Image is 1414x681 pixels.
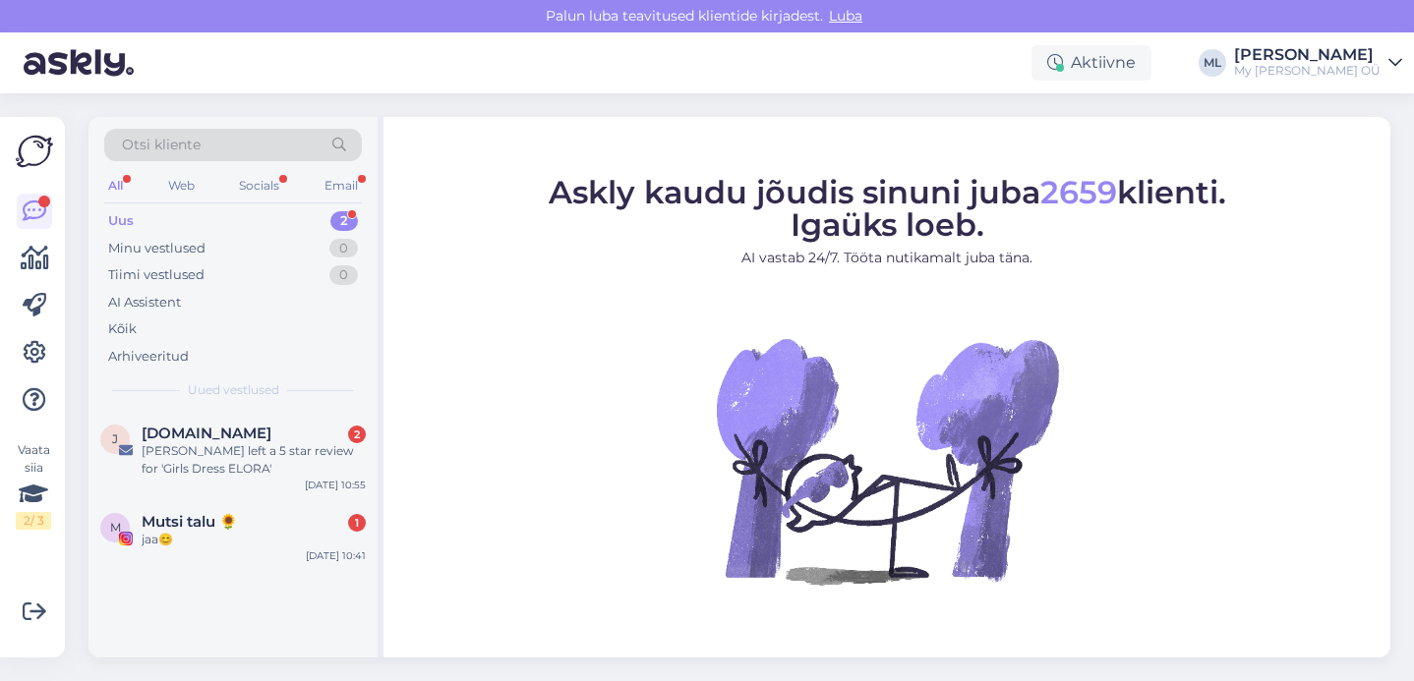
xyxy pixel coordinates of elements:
[1234,63,1381,79] div: My [PERSON_NAME] OÜ
[142,513,238,531] span: Mutsi talu 🌻
[188,381,279,399] span: Uued vestlused
[108,293,181,312] div: AI Assistent
[142,425,271,442] span: Judge.me
[330,211,358,231] div: 2
[329,265,358,285] div: 0
[1234,47,1402,79] a: [PERSON_NAME]My [PERSON_NAME] OÜ
[164,173,199,199] div: Web
[104,173,127,199] div: All
[305,478,366,492] div: [DATE] 10:55
[329,239,358,258] div: 0
[16,441,51,530] div: Vaata siia
[321,173,362,199] div: Email
[710,283,1064,637] img: No Chat active
[112,431,118,446] span: J
[1234,47,1381,63] div: [PERSON_NAME]
[1040,172,1117,210] span: 2659
[348,426,366,443] div: 2
[108,239,206,258] div: Minu vestlused
[16,512,51,530] div: 2 / 3
[142,531,366,548] div: jaa😊
[110,520,121,535] span: M
[108,347,189,367] div: Arhiveeritud
[549,172,1226,243] span: Askly kaudu jõudis sinuni juba klienti. Igaüks loeb.
[108,319,137,339] div: Kõik
[823,7,868,25] span: Luba
[306,548,366,563] div: [DATE] 10:41
[108,265,205,285] div: Tiimi vestlused
[142,442,366,478] div: [PERSON_NAME] left a 5 star review for 'Girls Dress ELORA'
[549,247,1226,267] p: AI vastab 24/7. Tööta nutikamalt juba täna.
[1199,49,1226,77] div: ML
[108,211,134,231] div: Uus
[348,514,366,532] div: 1
[235,173,283,199] div: Socials
[16,133,53,170] img: Askly Logo
[1031,45,1151,81] div: Aktiivne
[122,135,201,155] span: Otsi kliente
